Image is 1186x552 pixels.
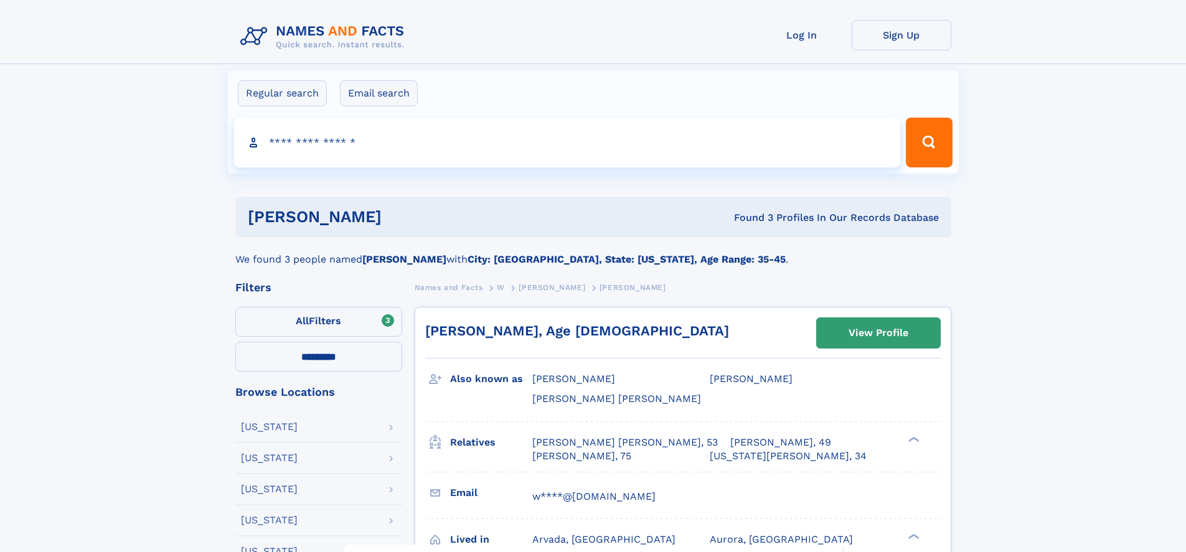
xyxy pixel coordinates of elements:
span: [PERSON_NAME] [PERSON_NAME] [532,393,701,405]
a: Sign Up [852,20,951,50]
span: W [497,283,505,292]
a: [US_STATE][PERSON_NAME], 34 [710,449,867,463]
label: Filters [235,307,402,337]
button: Search Button [906,118,952,167]
h3: Email [450,482,532,503]
a: W [497,279,505,295]
a: [PERSON_NAME] [519,279,585,295]
a: [PERSON_NAME], 75 [532,449,631,463]
div: View Profile [849,319,908,347]
a: [PERSON_NAME] [PERSON_NAME], 53 [532,436,718,449]
h1: [PERSON_NAME] [248,209,558,225]
a: Names and Facts [415,279,483,295]
label: Regular search [238,80,327,106]
h3: Lived in [450,529,532,550]
a: View Profile [817,318,940,348]
div: Browse Locations [235,386,402,398]
div: [US_STATE] [241,422,298,432]
div: Filters [235,282,402,293]
div: [US_STATE] [241,484,298,494]
div: ❯ [905,435,920,443]
h3: Also known as [450,368,532,390]
span: [PERSON_NAME] [710,373,793,385]
img: Logo Names and Facts [235,20,415,54]
a: [PERSON_NAME], 49 [730,436,831,449]
label: Email search [340,80,418,106]
b: [PERSON_NAME] [362,253,446,265]
div: We found 3 people named with . [235,237,951,267]
span: [PERSON_NAME] [519,283,585,292]
input: search input [234,118,901,167]
a: Log In [752,20,852,50]
div: Found 3 Profiles In Our Records Database [558,211,939,225]
span: Aurora, [GEOGRAPHIC_DATA] [710,533,853,545]
div: [US_STATE] [241,453,298,463]
div: ❯ [905,532,920,540]
h3: Relatives [450,432,532,453]
span: [PERSON_NAME] [532,373,615,385]
span: All [296,315,309,327]
div: [US_STATE] [241,515,298,525]
b: City: [GEOGRAPHIC_DATA], State: [US_STATE], Age Range: 35-45 [468,253,786,265]
span: Arvada, [GEOGRAPHIC_DATA] [532,533,675,545]
span: [PERSON_NAME] [600,283,666,292]
a: [PERSON_NAME], Age [DEMOGRAPHIC_DATA] [425,323,729,339]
